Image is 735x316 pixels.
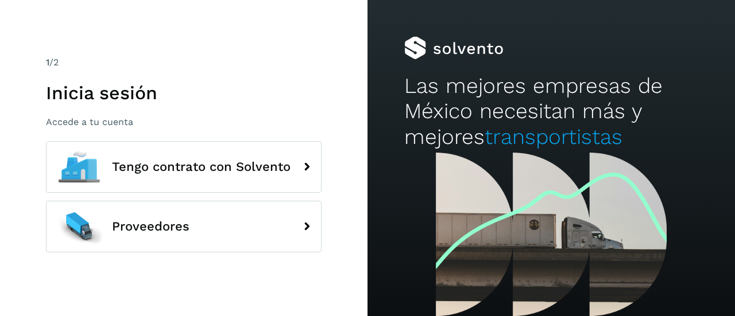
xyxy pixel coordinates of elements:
span: Tengo contrato con Solvento [112,160,291,174]
span: transportistas [485,124,622,149]
button: Proveedores [46,201,322,252]
div: /2 [46,56,322,69]
button: Tengo contrato con Solvento [46,141,322,193]
p: Accede a tu cuenta [46,116,322,127]
h1: Inicia sesión [46,82,322,104]
h2: Las mejores empresas de México necesitan más y mejores [404,73,698,150]
span: 1 [46,57,49,68]
span: Proveedores [112,220,189,233]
